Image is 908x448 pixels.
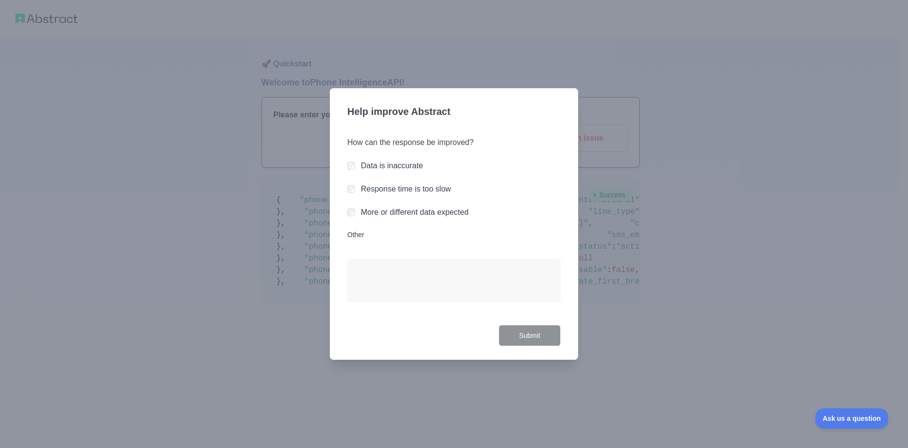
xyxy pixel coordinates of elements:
[815,408,889,429] iframe: Toggle Customer Support
[499,325,561,347] button: Submit
[361,208,469,216] label: More or different data expected
[361,161,423,170] label: Data is inaccurate
[347,230,561,240] label: Other
[347,137,561,148] h3: How can the response be improved?
[361,185,451,193] label: Response time is too slow
[347,100,561,125] h3: Help improve Abstract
